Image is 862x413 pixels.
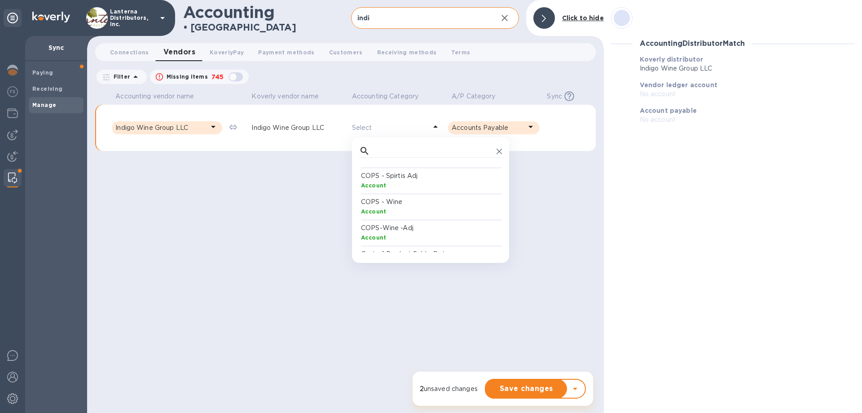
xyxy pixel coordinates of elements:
p: Lanterna Distributors, Inc. [110,9,155,27]
b: Click to hide [562,14,604,22]
span: Accounting Category [352,92,431,101]
p: Missing items [167,73,208,81]
h3: Accounting Distributor Match [640,40,745,48]
p: Filter [110,73,130,80]
b: Account [361,182,387,189]
button: Save changes [486,380,567,398]
p: No account [640,115,855,124]
p: Indigo Wine Group LLC [115,123,204,133]
strong: 2 [420,385,424,392]
p: Sync [547,92,562,101]
p: Select [352,123,427,133]
b: Account [361,156,387,163]
span: KoverlyPay [210,48,244,57]
p: COPS-Wine -Adj [361,223,504,233]
b: Account [361,208,387,215]
p: unsaved change s [420,384,478,394]
p: COPS - Wine [361,197,504,207]
p: Indigo Wine Group LLC [251,123,344,133]
b: Paying [32,69,53,76]
span: Customers [329,48,363,57]
span: Payment methods [258,48,314,57]
p: Accounting vendor name [115,92,194,101]
img: Logo [32,12,70,22]
p: Cost of Product Sold - Detour [361,249,504,259]
b: Account [361,234,387,241]
span: Accounting vendor name [115,92,206,101]
img: Wallets [7,108,18,119]
b: Account payable [640,107,697,114]
h2: • [GEOGRAPHIC_DATA] [183,22,296,33]
span: Save changes [493,383,560,394]
p: Accounts Payable [452,123,522,133]
p: Koverly vendor name [251,92,319,101]
b: Receiving [32,85,63,92]
span: Connections [110,48,149,57]
p: Sync [32,43,80,52]
span: Terms [451,48,471,57]
b: Vendor ledger account [640,81,717,89]
button: Missing items745 [150,70,249,84]
p: No account [640,89,855,99]
p: 745 [211,72,224,82]
p: COPS - Spirtis Adj [361,171,504,181]
span: Sync [547,92,585,101]
p: Accounting Category [352,92,419,101]
h1: Accounting [183,3,274,22]
p: A/P Category [452,92,496,101]
span: A/P Category [452,92,507,101]
p: Indigo Wine Group LLC [640,64,855,73]
span: Vendors [163,46,195,58]
span: Koverly vendor name [251,92,330,101]
b: Manage [32,102,56,108]
b: Koverly distributor [640,56,704,63]
div: grid [359,162,502,252]
img: Foreign exchange [7,86,18,97]
span: Receiving methods [377,48,437,57]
